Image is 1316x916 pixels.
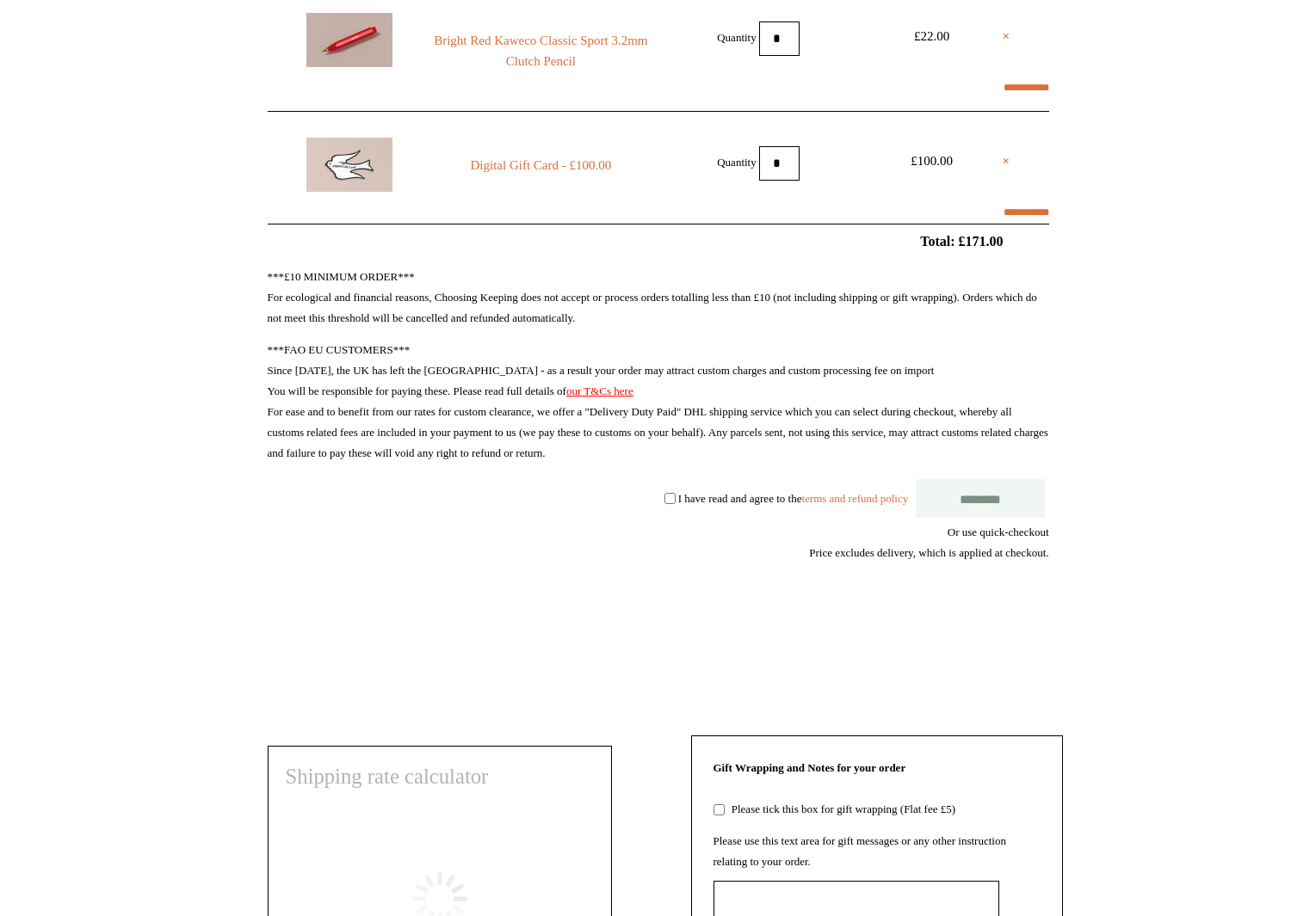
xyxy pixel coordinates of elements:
a: Bright Red Kaweco Classic Sport 3.2mm Clutch Pencil [423,30,658,71]
a: × [1003,151,1010,171]
img: Digital Gift Card - £100.00 [306,138,392,192]
div: £100.00 [893,151,971,171]
div: Or use quick-checkout [268,522,1049,563]
label: Quantity [717,155,757,168]
a: × [1003,26,1010,46]
p: ***FAO EU CUSTOMERS*** Since [DATE], the UK has left the [GEOGRAPHIC_DATA] - as a result your ord... [268,340,1049,464]
a: terms and refund policy [801,491,908,504]
label: I have read and agree to the [678,491,908,504]
label: Quantity [717,30,757,43]
iframe: PayPal-paypal [920,625,1049,672]
a: Digital Gift Card - £100.00 [423,155,658,175]
p: ***£10 MINIMUM ORDER*** For ecological and financial reasons, Choosing Keeping does not accept or... [268,267,1049,329]
div: Price excludes delivery, which is applied at checkout. [268,543,1049,563]
a: our T&Cs here [566,384,633,397]
label: Please tick this box for gift wrapping (Flat fee £5) [727,802,955,815]
div: £22.00 [893,26,971,46]
label: Please use this text area for gift messages or any other instruction relating to your order. [714,834,1006,868]
strong: Gift Wrapping and Notes for your order [714,761,906,774]
h2: Total: £171.00 [228,233,1089,249]
img: Bright Red Kaweco Classic Sport 3.2mm Clutch Pencil [306,13,392,67]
